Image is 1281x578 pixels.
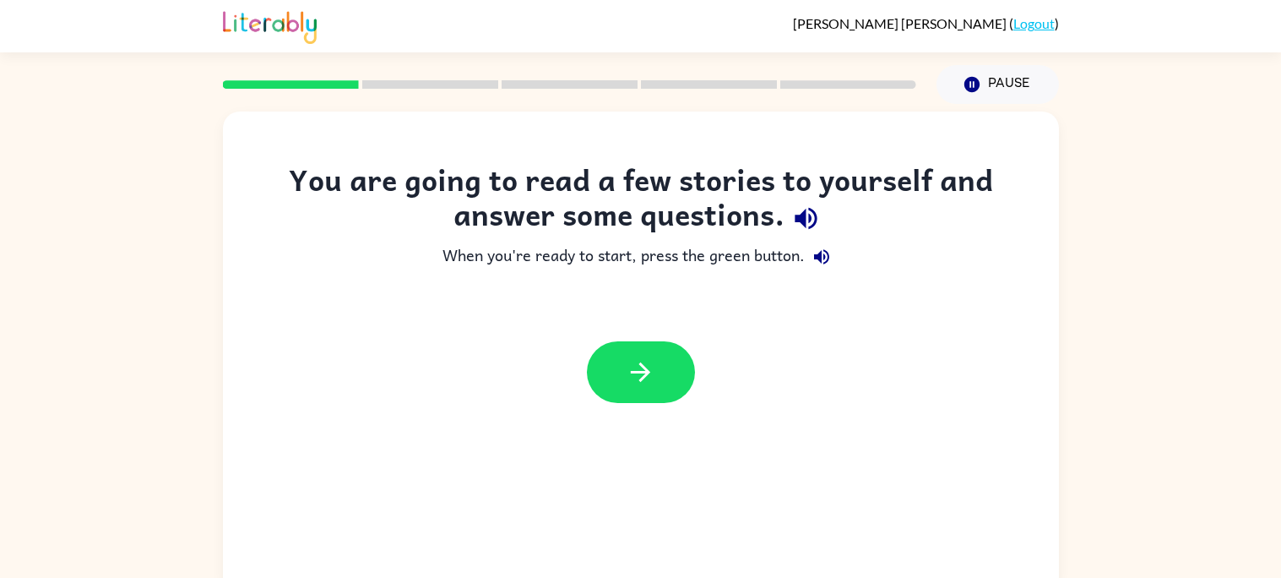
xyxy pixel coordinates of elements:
div: ( ) [793,15,1059,31]
div: When you're ready to start, press the green button. [257,240,1025,274]
button: Pause [936,65,1059,104]
img: Literably [223,7,317,44]
span: [PERSON_NAME] [PERSON_NAME] [793,15,1009,31]
a: Logout [1013,15,1055,31]
div: You are going to read a few stories to yourself and answer some questions. [257,162,1025,240]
